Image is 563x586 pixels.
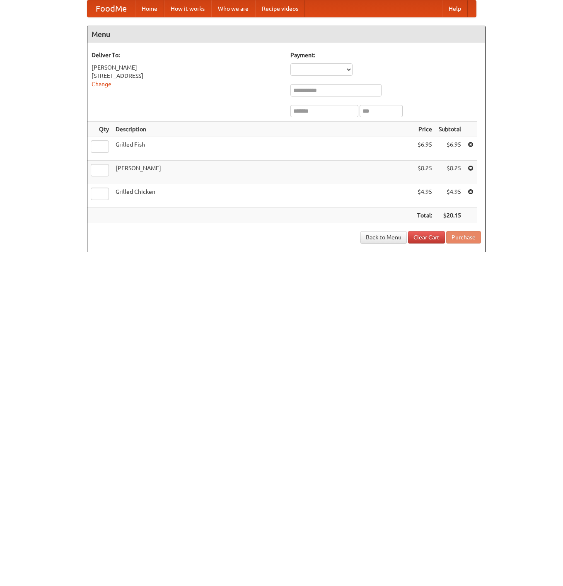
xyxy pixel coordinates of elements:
[87,122,112,137] th: Qty
[164,0,211,17] a: How it works
[92,63,282,72] div: [PERSON_NAME]
[414,208,435,223] th: Total:
[255,0,305,17] a: Recipe videos
[211,0,255,17] a: Who we are
[414,137,435,161] td: $6.95
[112,137,414,161] td: Grilled Fish
[435,184,464,208] td: $4.95
[360,231,407,244] a: Back to Menu
[414,122,435,137] th: Price
[414,184,435,208] td: $4.95
[290,51,481,59] h5: Payment:
[112,122,414,137] th: Description
[112,161,414,184] td: [PERSON_NAME]
[435,137,464,161] td: $6.95
[112,184,414,208] td: Grilled Chicken
[408,231,445,244] a: Clear Cart
[92,51,282,59] h5: Deliver To:
[446,231,481,244] button: Purchase
[435,208,464,223] th: $20.15
[414,161,435,184] td: $8.25
[135,0,164,17] a: Home
[87,0,135,17] a: FoodMe
[87,26,485,43] h4: Menu
[435,122,464,137] th: Subtotal
[442,0,468,17] a: Help
[92,81,111,87] a: Change
[435,161,464,184] td: $8.25
[92,72,282,80] div: [STREET_ADDRESS]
